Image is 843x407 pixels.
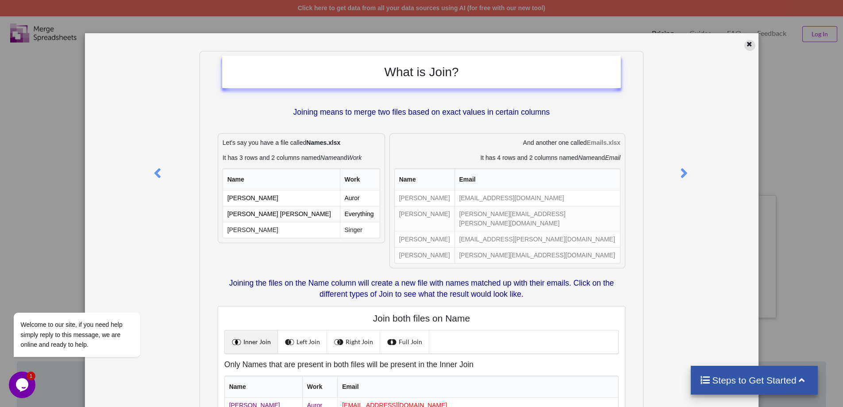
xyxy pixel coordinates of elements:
[395,190,454,206] td: [PERSON_NAME]
[340,222,380,238] td: Singer
[225,376,302,398] th: Name
[231,65,612,80] h2: What is Join?
[223,222,340,238] td: [PERSON_NAME]
[223,206,340,222] td: [PERSON_NAME] [PERSON_NAME]
[380,330,429,353] a: Full Join
[395,169,454,190] th: Name
[9,372,37,398] iframe: chat widget
[224,360,619,369] h5: Only Names that are present in both files will be present in the Inner Join
[454,190,620,206] td: [EMAIL_ADDRESS][DOMAIN_NAME]
[222,107,621,118] p: Joining means to merge two files based on exact values in certain columns
[337,376,618,398] th: Email
[223,190,340,206] td: [PERSON_NAME]
[223,169,340,190] th: Name
[347,154,362,161] i: Work
[700,375,809,386] h4: Steps to Get Started
[454,231,620,247] td: [EMAIL_ADDRESS][PERSON_NAME][DOMAIN_NAME]
[302,376,337,398] th: Work
[223,153,380,162] p: It has 3 rows and 2 columns named and
[340,190,380,206] td: Auror
[218,278,625,300] p: Joining the files on the Name column will create a new file with names matched up with their emai...
[306,139,340,146] b: Names.xlsx
[340,169,380,190] th: Work
[395,247,454,263] td: [PERSON_NAME]
[394,153,620,162] p: It has 4 rows and 2 columns named and
[395,231,454,247] td: [PERSON_NAME]
[587,139,620,146] b: Emails.xlsx
[224,313,619,324] h4: Join both files on Name
[340,206,380,222] td: Everything
[9,233,168,367] iframe: chat widget
[454,169,620,190] th: Email
[605,154,620,161] i: Email
[225,330,278,353] a: Inner Join
[395,206,454,231] td: [PERSON_NAME]
[223,138,380,147] p: Let's say you have a file called
[394,138,620,147] p: And another one called
[578,154,594,161] i: Name
[320,154,337,161] i: Name
[278,330,327,353] a: Left Join
[327,330,380,353] a: Right Join
[454,247,620,263] td: [PERSON_NAME][EMAIL_ADDRESS][DOMAIN_NAME]
[454,206,620,231] td: [PERSON_NAME][EMAIL_ADDRESS][PERSON_NAME][DOMAIN_NAME]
